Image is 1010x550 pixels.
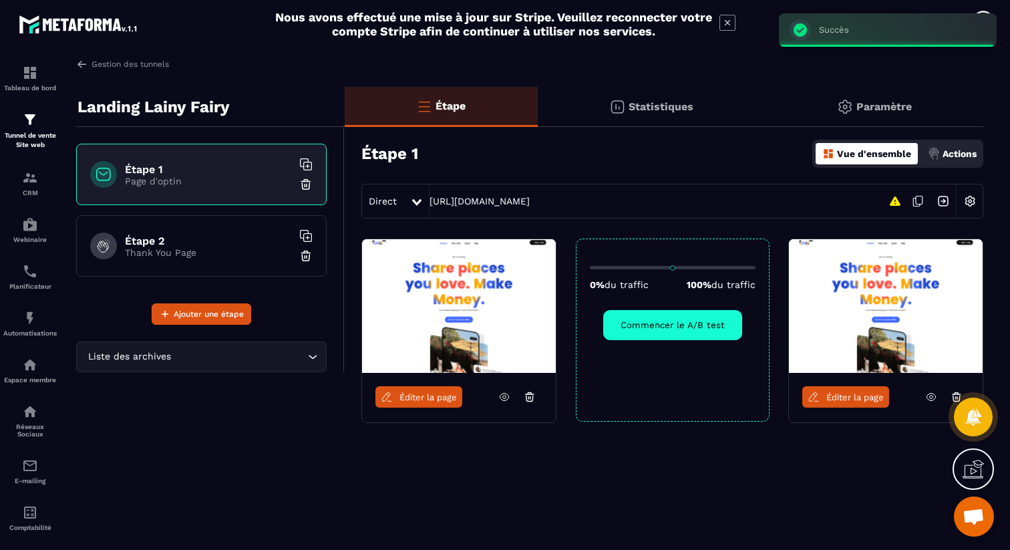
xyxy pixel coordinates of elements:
img: email [22,458,38,474]
span: du traffic [711,279,755,290]
img: formation [22,112,38,128]
img: dashboard-orange.40269519.svg [822,148,834,160]
img: accountant [22,505,38,521]
span: Liste des archives [85,350,174,364]
div: Search for option [76,341,327,372]
p: 100% [687,279,755,290]
a: formationformationCRM [3,160,57,207]
img: setting-gr.5f69749f.svg [837,99,853,115]
p: Réseaux Sociaux [3,423,57,438]
h2: Nous avons effectué une mise à jour sur Stripe. Veuillez reconnecter votre compte Stripe afin de ... [275,10,713,38]
img: arrow-next.bcc2205e.svg [931,188,956,214]
a: emailemailE-mailing [3,448,57,495]
img: image [789,239,983,373]
img: trash [299,178,313,191]
p: CRM [3,189,57,196]
a: accountantaccountantComptabilité [3,495,57,541]
h6: Étape 2 [125,235,292,247]
p: Thank You Page [125,247,292,258]
p: Landing Lainy Fairy [77,94,230,120]
img: logo [19,12,139,36]
p: Webinaire [3,236,57,243]
img: scheduler [22,263,38,279]
button: Commencer le A/B test [603,310,742,340]
span: Éditer la page [399,392,457,402]
img: image [362,239,556,373]
a: Gestion des tunnels [76,58,169,70]
a: Éditer la page [802,386,889,408]
p: Planificateur [3,283,57,290]
img: formation [22,170,38,186]
a: [URL][DOMAIN_NAME] [430,196,530,207]
a: formationformationTunnel de vente Site web [3,102,57,160]
img: arrow [76,58,88,70]
p: Espace membre [3,376,57,384]
a: automationsautomationsWebinaire [3,207,57,253]
a: schedulerschedulerPlanificateur [3,253,57,300]
a: Ouvrir le chat [954,497,994,537]
img: automations [22,357,38,373]
button: Ajouter une étape [152,303,251,325]
span: Éditer la page [826,392,884,402]
p: E-mailing [3,477,57,485]
p: 0% [590,279,649,290]
img: actions.d6e523a2.png [928,148,940,160]
p: Tunnel de vente Site web [3,131,57,150]
img: stats.20deebd0.svg [609,99,625,115]
p: Actions [943,148,977,159]
a: automationsautomationsAutomatisations [3,300,57,347]
h6: Étape 1 [125,163,292,176]
p: Vue d'ensemble [837,148,911,159]
img: bars-o.4a397970.svg [416,98,432,114]
p: Tableau de bord [3,84,57,92]
img: social-network [22,404,38,420]
img: formation [22,65,38,81]
p: Automatisations [3,329,57,337]
p: Étape [436,100,466,112]
a: automationsautomationsEspace membre [3,347,57,394]
span: Direct [369,196,397,207]
img: setting-w.858f3a88.svg [957,188,983,214]
a: Éditer la page [375,386,462,408]
a: social-networksocial-networkRéseaux Sociaux [3,394,57,448]
img: automations [22,217,38,233]
p: Paramètre [856,100,912,113]
img: trash [299,249,313,263]
span: Ajouter une étape [174,307,244,321]
input: Search for option [174,350,305,364]
img: automations [22,310,38,326]
h3: Étape 1 [361,144,418,163]
a: formationformationTableau de bord [3,55,57,102]
span: du traffic [605,279,649,290]
p: Statistiques [629,100,693,113]
p: Page d'optin [125,176,292,186]
p: Comptabilité [3,524,57,531]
